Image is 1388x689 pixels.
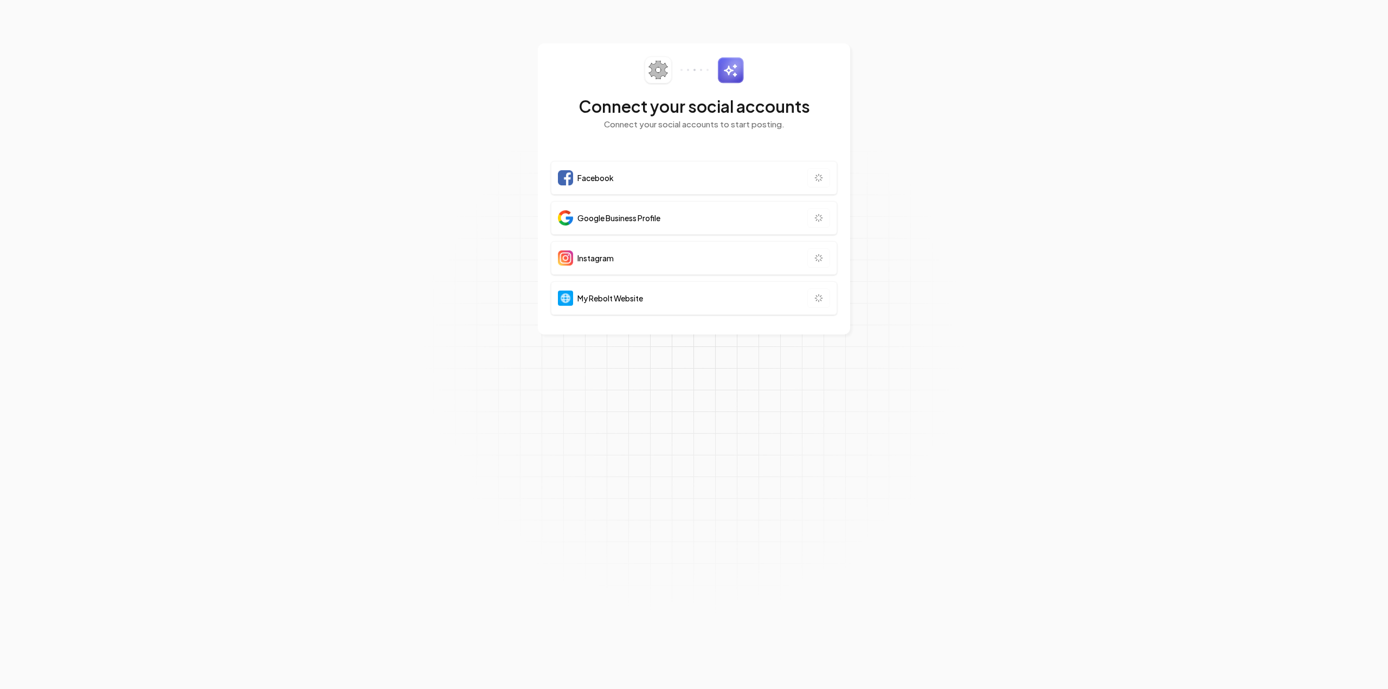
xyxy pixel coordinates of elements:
img: Instagram [558,250,573,266]
img: connector-dots.svg [680,69,709,71]
img: Google [558,210,573,226]
span: Instagram [577,253,614,263]
img: Website [558,291,573,306]
span: Google Business Profile [577,213,660,223]
p: Connect your social accounts to start posting. [551,118,837,131]
img: Facebook [558,170,573,185]
span: My Rebolt Website [577,293,643,304]
h2: Connect your social accounts [551,96,837,116]
span: Facebook [577,172,614,183]
img: sparkles.svg [717,57,744,83]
